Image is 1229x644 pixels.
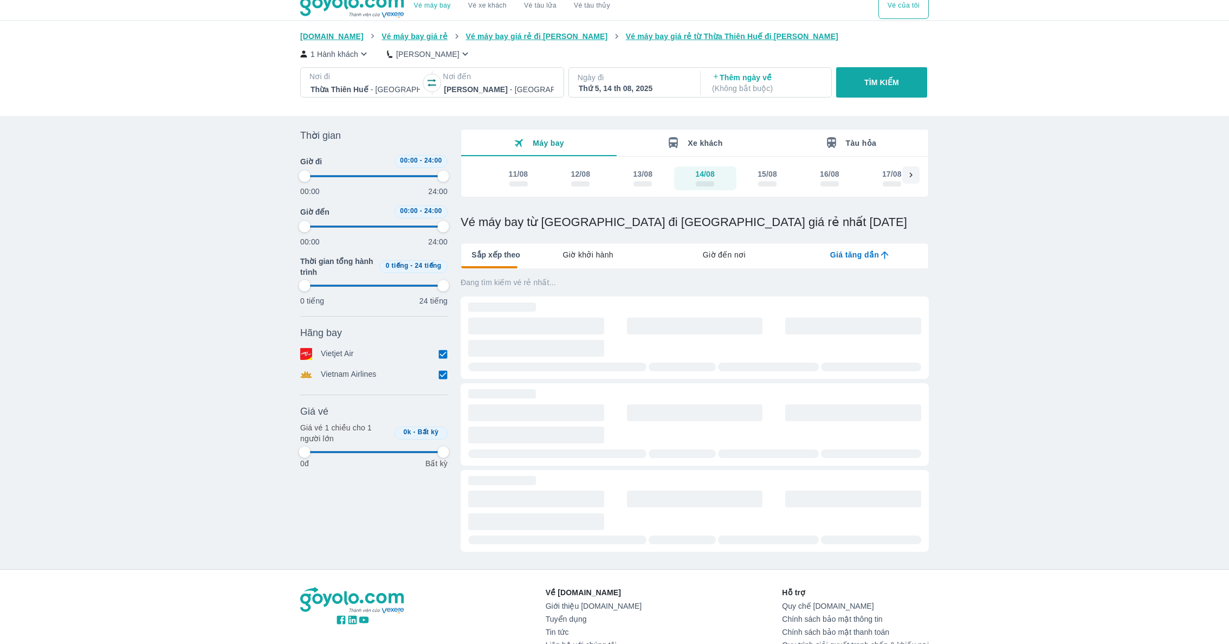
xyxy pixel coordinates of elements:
[300,256,375,278] span: Thời gian tổng hành trình
[461,277,929,288] p: Đang tìm kiếm vé rẻ nhất...
[386,262,409,269] span: 0 tiếng
[300,48,370,60] button: 1 Hành khách
[633,169,652,179] div: 13/08
[443,71,554,82] p: Nơi đến
[520,243,928,266] div: lab API tabs example
[413,428,416,436] span: -
[418,428,439,436] span: Bất kỳ
[836,67,927,98] button: TÌM KIẾM
[415,262,442,269] span: 24 tiếng
[420,207,422,215] span: -
[309,71,421,82] p: Nơi đi
[400,207,418,215] span: 00:00
[300,186,320,197] p: 00:00
[571,169,590,179] div: 12/08
[830,249,879,260] span: Giá tăng dần
[782,587,929,598] p: Hỗ trợ
[466,32,608,41] span: Vé máy bay giá rẻ đi [PERSON_NAME]
[300,31,929,42] nav: breadcrumb
[820,169,839,179] div: 16/08
[758,169,777,179] div: 15/08
[546,615,642,623] a: Tuyển dụng
[381,32,448,41] span: Vé máy bay giá rẻ
[428,236,448,247] p: 24:00
[782,602,929,610] a: Quy chế [DOMAIN_NAME]
[321,369,377,381] p: Vietnam Airlines
[712,72,822,94] p: Thêm ngày về
[424,157,442,164] span: 24:00
[387,48,471,60] button: [PERSON_NAME]
[300,295,324,306] p: 0 tiếng
[882,169,902,179] div: 17/08
[509,169,528,179] div: 11/08
[414,2,451,10] a: Vé máy bay
[712,83,822,94] p: ( Không bắt buộc )
[300,156,322,167] span: Giờ đi
[300,405,328,418] span: Giá vé
[300,129,341,142] span: Thời gian
[300,236,320,247] p: 00:00
[782,615,929,623] a: Chính sách bảo mật thông tin
[321,348,354,360] p: Vietjet Air
[300,458,309,469] p: 0đ
[563,249,613,260] span: Giờ khởi hành
[410,262,412,269] span: -
[461,215,929,230] h1: Vé máy bay từ [GEOGRAPHIC_DATA] đi [GEOGRAPHIC_DATA] giá rẻ nhất [DATE]
[688,139,722,147] span: Xe khách
[404,428,411,436] span: 0k
[846,139,877,147] span: Tàu hỏa
[533,139,564,147] span: Máy bay
[487,166,902,190] div: scrollable day and price
[864,77,899,88] p: TÌM KIẾM
[579,83,688,94] div: Thứ 5, 14 th 08, 2025
[703,249,746,260] span: Giờ đến nơi
[695,169,715,179] div: 14/08
[546,602,642,610] a: Giới thiệu [DOMAIN_NAME]
[471,249,520,260] span: Sắp xếp theo
[546,628,642,636] a: Tin tức
[428,186,448,197] p: 24:00
[578,72,689,83] p: Ngày đi
[300,587,405,614] img: logo
[311,49,358,60] p: 1 Hành khách
[424,207,442,215] span: 24:00
[626,32,838,41] span: Vé máy bay giá rẻ từ Thừa Thiên Huế đi [PERSON_NAME]
[420,157,422,164] span: -
[468,2,507,10] a: Vé xe khách
[300,422,390,444] p: Giá vé 1 chiều cho 1 người lớn
[300,207,329,217] span: Giờ đến
[300,32,364,41] span: [DOMAIN_NAME]
[300,326,342,339] span: Hãng bay
[546,587,642,598] p: Về [DOMAIN_NAME]
[782,628,929,636] a: Chính sách bảo mật thanh toán
[419,295,448,306] p: 24 tiếng
[400,157,418,164] span: 00:00
[396,49,460,60] p: [PERSON_NAME]
[425,458,448,469] p: Bất kỳ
